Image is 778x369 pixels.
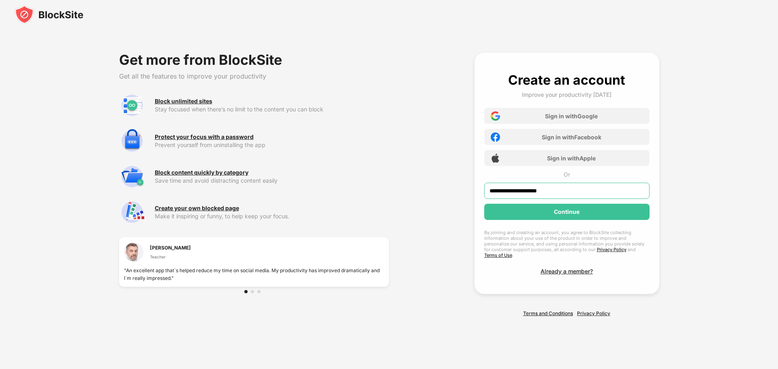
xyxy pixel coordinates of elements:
div: Continue [554,209,579,215]
img: premium-category.svg [119,164,145,190]
div: Protect your focus with a password [155,134,254,140]
img: premium-customize-block-page.svg [119,199,145,225]
a: Privacy Policy [597,247,626,252]
div: Or [564,171,570,178]
div: Block content quickly by category [155,169,248,176]
a: Terms and Conditions [523,310,573,316]
img: blocksite-icon-black.svg [15,5,83,24]
img: google-icon.png [491,111,500,121]
div: Save time and avoid distracting content easily [155,177,389,184]
img: testimonial-1.jpg [124,242,143,262]
div: Get all the features to improve your productivity [119,72,389,80]
div: Create your own blocked page [155,205,239,211]
div: Sign in with Apple [547,155,596,162]
div: [PERSON_NAME] [150,244,191,252]
a: Privacy Policy [577,310,610,316]
div: Already a member? [541,268,593,275]
a: Terms of Use [484,252,512,258]
div: Get more from BlockSite [119,53,389,67]
div: Prevent yourself from uninstalling the app [155,142,389,148]
div: Improve your productivity [DATE] [522,91,611,98]
div: Create an account [508,72,625,88]
div: Make it inspiring or funny, to help keep your focus. [155,213,389,220]
img: premium-password-protection.svg [119,128,145,154]
img: premium-unlimited-blocklist.svg [119,92,145,118]
div: Sign in with Facebook [542,134,601,141]
div: Stay focused when there’s no limit to the content you can block [155,106,389,113]
div: "An excellent app that`s helped reduce my time on social media. My productivity has improved dram... [124,267,385,282]
div: Teacher [150,254,191,260]
img: facebook-icon.png [491,132,500,142]
div: By joining and creating an account, you agree to BlockSite collecting information about your use ... [484,230,650,258]
div: Block unlimited sites [155,98,212,105]
img: apple-icon.png [491,154,500,163]
div: Sign in with Google [545,113,598,119]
